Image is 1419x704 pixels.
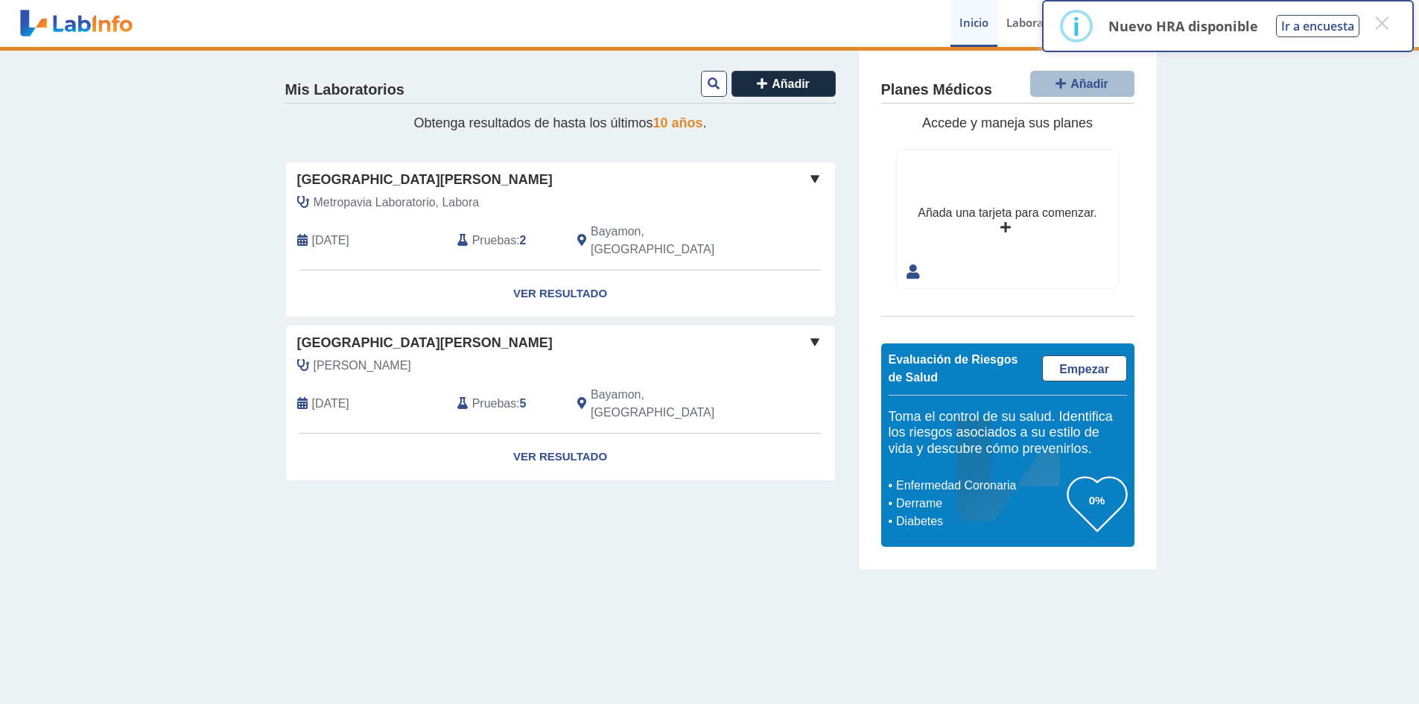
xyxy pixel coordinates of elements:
[472,395,516,413] span: Pruebas
[1067,491,1127,510] h3: 0%
[312,395,349,413] span: 2025-03-18
[1276,15,1359,37] button: Ir a encuesta
[892,477,1067,495] li: Enfermedad Coronaria
[472,232,516,250] span: Pruebas
[314,194,480,212] span: Metropavia Laboratorio, Labora
[314,357,411,375] span: Gonzalez Bossolo, Alex
[520,234,527,247] b: 2
[285,81,404,99] h4: Mis Laboratorios
[1059,363,1109,375] span: Empezar
[591,223,755,259] span: Bayamon, PR
[1030,71,1134,97] button: Añadir
[1108,17,1258,35] p: Nuevo HRA disponible
[1073,13,1080,39] div: i
[1042,355,1127,381] a: Empezar
[591,386,755,422] span: Bayamon, PR
[918,204,1096,222] div: Añada una tarjeta para comenzar.
[520,397,527,410] b: 5
[446,223,566,259] div: :
[1070,77,1108,90] span: Añadir
[772,77,810,90] span: Añadir
[286,270,835,317] a: Ver Resultado
[889,409,1127,457] h5: Toma el control de su salud. Identifica los riesgos asociados a su estilo de vida y descubre cómo...
[653,115,703,130] span: 10 años
[297,333,553,353] span: [GEOGRAPHIC_DATA][PERSON_NAME]
[889,353,1018,384] span: Evaluación de Riesgos de Salud
[446,386,566,422] div: :
[922,115,1093,130] span: Accede y maneja sus planes
[1368,10,1395,37] button: Close this dialog
[881,81,992,99] h4: Planes Médicos
[892,513,1067,530] li: Diabetes
[286,434,835,481] a: Ver Resultado
[312,232,349,250] span: 2025-09-23
[413,115,706,130] span: Obtenga resultados de hasta los últimos .
[892,495,1067,513] li: Derrame
[297,170,553,190] span: [GEOGRAPHIC_DATA][PERSON_NAME]
[731,71,836,97] button: Añadir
